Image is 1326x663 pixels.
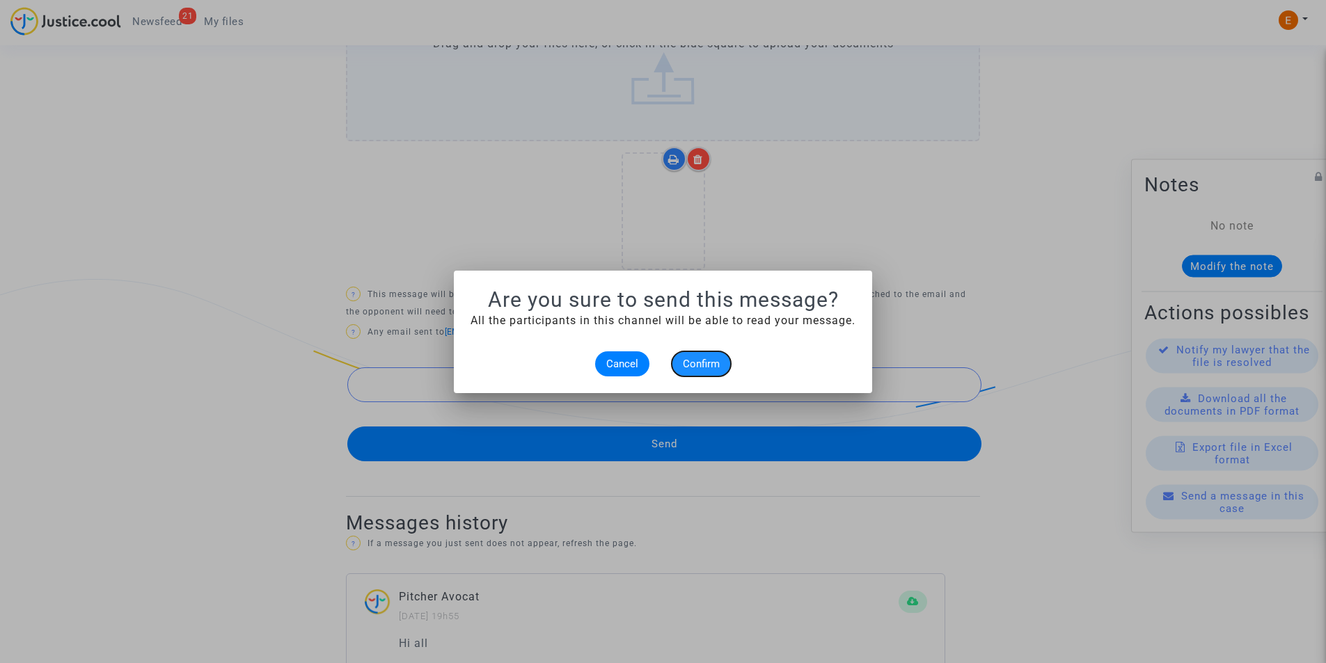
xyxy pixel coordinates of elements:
button: Cancel [595,351,649,376]
span: Cancel [606,358,638,370]
h1: Are you sure to send this message? [471,287,855,312]
button: Confirm [672,351,731,376]
span: Confirm [683,358,720,370]
span: All the participants in this channel will be able to read your message. [471,314,855,327]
